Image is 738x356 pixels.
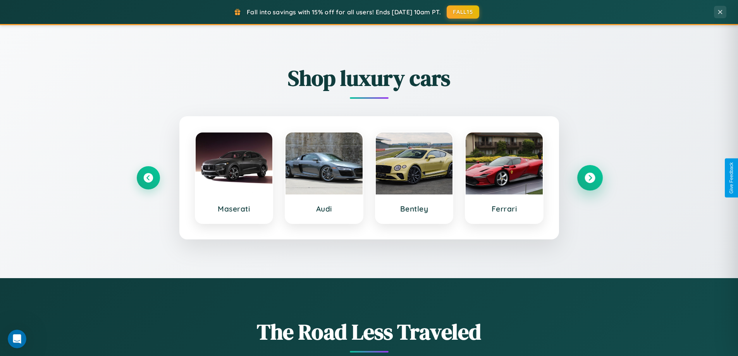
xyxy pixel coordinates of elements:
[203,204,265,213] h3: Maserati
[473,204,535,213] h3: Ferrari
[137,63,602,93] h2: Shop luxury cars
[137,317,602,347] h1: The Road Less Traveled
[247,8,441,16] span: Fall into savings with 15% off for all users! Ends [DATE] 10am PT.
[729,162,734,194] div: Give Feedback
[8,330,26,348] iframe: Intercom live chat
[293,204,355,213] h3: Audi
[384,204,445,213] h3: Bentley
[447,5,479,19] button: FALL15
